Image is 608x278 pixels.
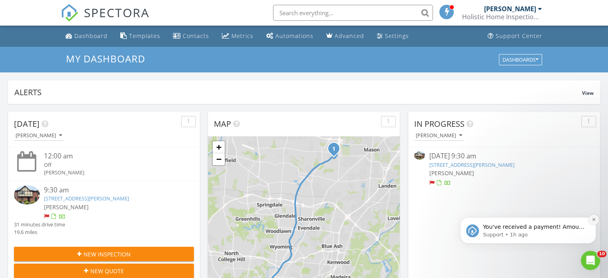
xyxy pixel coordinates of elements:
[334,148,339,153] div: 7544 Graystone Ct 179, WEST CHESTER, OH 45069
[44,203,89,211] span: [PERSON_NAME]
[385,32,409,40] div: Settings
[129,32,160,40] div: Templates
[14,221,65,228] div: 31 minutes drive time
[140,48,151,58] button: Dismiss notification
[213,141,225,153] a: Zoom in
[44,195,129,202] a: [STREET_ADDRESS][PERSON_NAME]
[35,64,138,72] p: Message from Support, sent 1h ago
[275,32,313,40] div: Automations
[323,29,367,44] a: Advanced
[61,4,78,22] img: The Best Home Inspection Software - Spectora
[18,58,31,70] img: Profile image for Support
[14,228,65,236] div: 19.6 miles
[84,4,150,21] span: SPECTORA
[44,151,179,161] div: 12:00 am
[44,169,179,176] div: [PERSON_NAME]
[66,52,145,65] span: My Dashboard
[14,87,582,98] div: Alerts
[231,32,253,40] div: Metrics
[74,32,108,40] div: Dashboard
[14,247,194,261] button: New Inspection
[429,151,579,161] div: [DATE] 9:30 am
[581,251,600,270] iframe: Intercom live chat
[170,29,212,44] a: Contacts
[44,185,179,195] div: 9:30 am
[429,161,514,168] a: [STREET_ADDRESS][PERSON_NAME]
[213,153,225,165] a: Zoom out
[35,56,138,64] p: You've received a payment! Amount $375.00 Fee $0.00 Net $375.00 Transaction # Inspection [STREET_...
[219,29,257,44] a: Metrics
[273,5,433,21] input: Search everything...
[414,118,464,129] span: In Progress
[14,118,40,129] span: [DATE]
[14,264,194,278] button: New Quote
[263,29,317,44] a: Automations (Basic)
[414,151,425,160] img: 9376261%2Fcover_photos%2FvpXVH0e0H8HLn5xB8RCw%2Fsmall.jpg
[117,29,163,44] a: Templates
[414,151,594,187] a: [DATE] 9:30 am [STREET_ADDRESS][PERSON_NAME] [PERSON_NAME]
[429,169,474,177] span: [PERSON_NAME]
[183,32,209,40] div: Contacts
[62,29,111,44] a: Dashboard
[332,146,335,152] i: 1
[414,130,464,141] button: [PERSON_NAME]
[90,267,124,275] span: New Quote
[214,118,231,129] span: Map
[416,133,462,138] div: [PERSON_NAME]
[84,250,131,258] span: New Inspection
[597,251,606,257] span: 10
[374,29,412,44] a: Settings
[16,133,62,138] div: [PERSON_NAME]
[335,32,364,40] div: Advanced
[12,50,148,77] div: message notification from Support, 1h ago. You've received a payment! Amount $375.00 Fee $0.00 Ne...
[448,167,608,256] iframe: Intercom notifications message
[44,161,179,169] div: Off
[61,11,150,28] a: SPECTORA
[14,185,40,205] img: 9376261%2Fcover_photos%2FvpXVH0e0H8HLn5xB8RCw%2Fsmall.jpg
[14,185,194,236] a: 9:30 am [STREET_ADDRESS][PERSON_NAME] [PERSON_NAME] 31 minutes drive time 19.6 miles
[14,130,64,141] button: [PERSON_NAME]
